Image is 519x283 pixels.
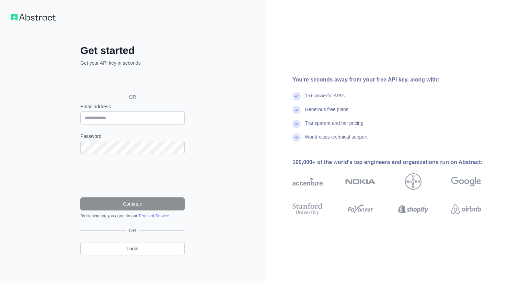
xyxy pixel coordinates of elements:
[292,158,503,166] div: 100,000+ of the world's top engineers and organizations run on Abstract:
[451,173,481,190] img: google
[345,202,376,217] img: payoneer
[292,106,301,114] img: check mark
[80,213,185,219] div: By signing up, you agree to our .
[305,133,368,147] div: World-class technical support
[138,214,169,218] a: Terms of Service
[11,14,56,21] img: Workflow
[292,202,323,217] img: stanford university
[305,92,345,106] div: 15+ powerful API's
[80,103,185,110] label: Email address
[292,76,503,84] div: You're seconds away from your free API key, along with:
[292,120,301,128] img: check mark
[77,74,187,89] iframe: “使用 Google 账号登录”按钮
[126,227,139,234] span: OR
[80,197,185,210] button: Continue
[405,173,422,190] img: bayer
[80,59,185,66] p: Get your API key in seconds
[80,242,185,255] a: Login
[345,173,376,190] img: nokia
[124,94,142,100] span: OR
[80,162,185,189] iframe: reCAPTCHA
[80,133,185,140] label: Password
[305,106,348,120] div: Generous free plans
[292,92,301,100] img: check mark
[398,202,428,217] img: shopify
[292,133,301,142] img: check mark
[305,120,364,133] div: Transparent and fair pricing
[80,44,185,57] h2: Get started
[451,202,481,217] img: airbnb
[292,173,323,190] img: accenture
